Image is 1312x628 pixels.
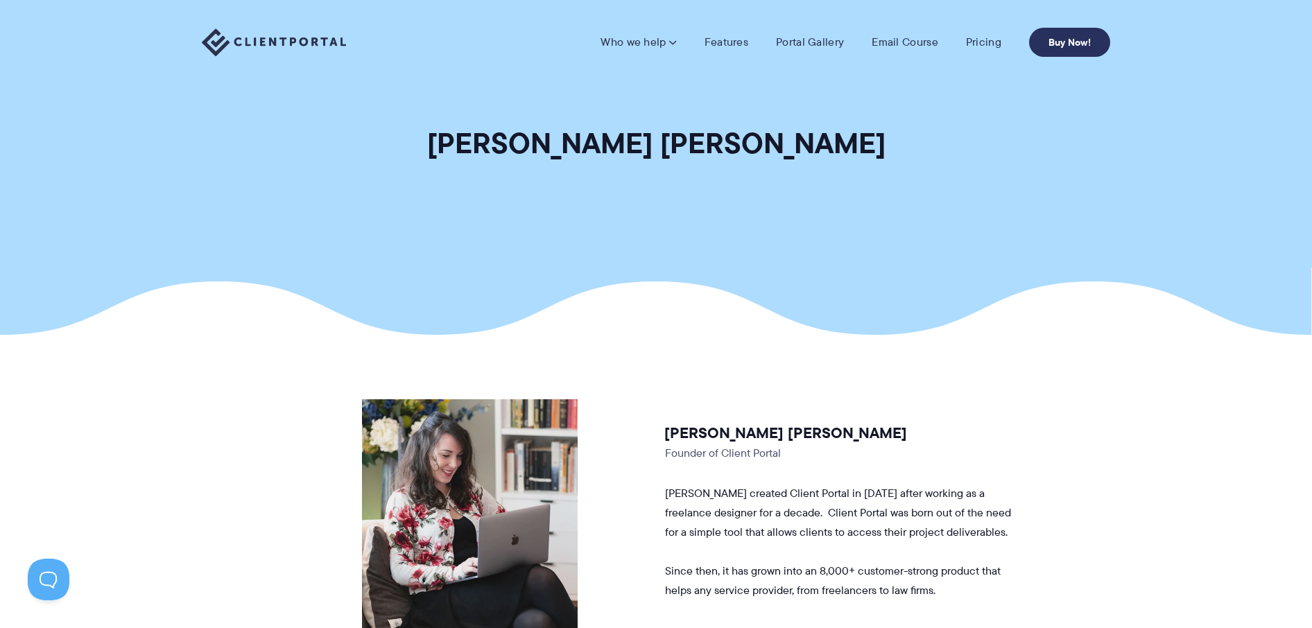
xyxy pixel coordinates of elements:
h3: [PERSON_NAME] [PERSON_NAME] [664,424,1012,443]
span: Since then, it has grown into an 8,000+ customer-strong product that helps any service provider, ... [665,563,1001,598]
a: Buy Now! [1029,28,1110,57]
span: [PERSON_NAME] created Client Portal in [DATE] after working as a freelance designer for a decade.... [665,485,1011,540]
h1: [PERSON_NAME] [PERSON_NAME] [427,125,886,162]
a: Portal Gallery [776,35,844,49]
a: Who we help [601,35,676,49]
p: Founder of Client Portal [665,444,1012,463]
iframe: Toggle Customer Support [28,559,69,600]
a: Features [705,35,748,49]
a: Pricing [966,35,1001,49]
a: Email Course [872,35,938,49]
